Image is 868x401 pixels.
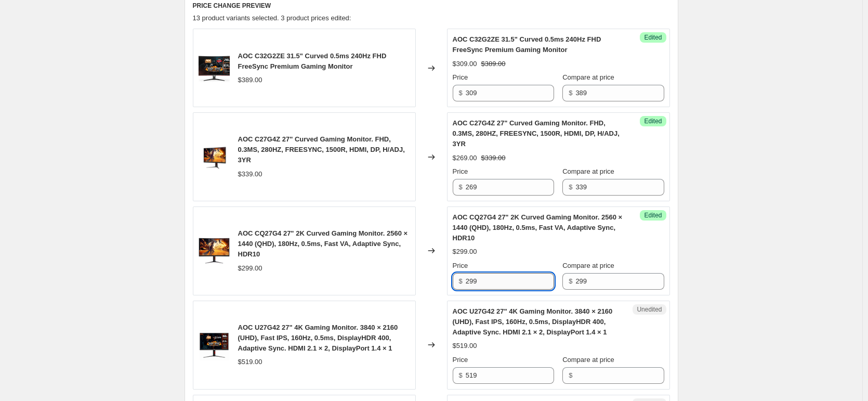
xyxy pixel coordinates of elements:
span: AOC U27G42 27" 4K Gaming Monitor. 3840 × 2160 (UHD), Fast IPS, 160Hz, 0.5ms, DisplayHDR 400, Adap... [453,307,613,336]
span: Unedited [637,305,662,314]
span: AOC C27G4Z 27" Curved Gaming Monitor. FHD, 0.3MS, 280HZ, FREESYNC, 1500R, HDMI, DP, H/ADJ, 3YR [238,135,405,164]
span: $ [459,277,463,285]
span: Compare at price [562,262,614,269]
span: Price [453,73,468,81]
img: 43ca51a58a508df2a6aa07166682f2aa_80x.png [199,141,230,173]
span: Compare at price [562,356,614,364]
span: $ [459,183,463,191]
img: 4f835f01a9ecdb21c8fc1e8addebeb72_80x.png [199,329,230,360]
span: $ [569,277,572,285]
span: $ [459,371,463,379]
span: Compare at price [562,167,614,175]
span: AOC CQ27G4 27" 2K Curved Gaming Monitor. 2560 × 1440 (QHD), 180Hz, 0.5ms, Fast VA, Adaptive Sync,... [238,229,408,258]
div: $299.00 [238,263,262,274]
span: AOC CQ27G4 27" 2K Curved Gaming Monitor. 2560 × 1440 (QHD), 180Hz, 0.5ms, Fast VA, Adaptive Sync,... [453,213,623,242]
span: 13 product variants selected. 3 product prices edited: [193,14,351,22]
span: AOC C32G2ZE 31.5" Curved 0.5ms 240Hz FHD FreeSync Premium Gaming Monitor [238,52,387,70]
span: Price [453,167,468,175]
span: $ [459,89,463,97]
h6: PRICE CHANGE PREVIEW [193,2,670,10]
div: $269.00 [453,153,477,163]
span: $ [569,371,572,379]
div: $519.00 [238,357,262,367]
span: $ [569,89,572,97]
span: Price [453,356,468,364]
span: $ [569,183,572,191]
div: $309.00 [453,59,477,69]
span: Edited [644,117,662,125]
span: AOC U27G42 27" 4K Gaming Monitor. 3840 × 2160 (UHD), Fast IPS, 160Hz, 0.5ms, DisplayHDR 400, Adap... [238,324,398,352]
span: AOC C27G4Z 27" Curved Gaming Monitor. FHD, 0.3MS, 280HZ, FREESYNC, 1500R, HDMI, DP, H/ADJ, 3YR [453,119,620,148]
div: $389.00 [238,75,262,85]
img: 5c2cb056840617c9412020bccc41734f_80x.png [199,235,230,266]
span: Compare at price [562,73,614,81]
div: $339.00 [238,169,262,179]
span: Edited [644,33,662,42]
strike: $389.00 [481,59,506,69]
strike: $339.00 [481,153,506,163]
div: $519.00 [453,341,477,351]
span: Price [453,262,468,269]
img: 17115e0fcff50163626c5033fa05a979_80x.png [199,53,230,84]
div: $299.00 [453,247,477,257]
span: Edited [644,211,662,219]
span: AOC C32G2ZE 31.5" Curved 0.5ms 240Hz FHD FreeSync Premium Gaming Monitor [453,35,601,54]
